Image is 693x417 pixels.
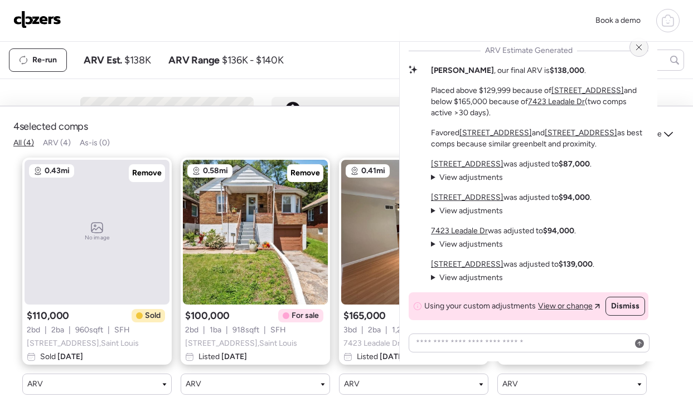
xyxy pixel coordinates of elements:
span: Sold [40,351,83,362]
span: | [203,325,205,336]
span: | [264,325,266,336]
span: ARV (4) [43,138,71,148]
span: 7423 Leadale Dr , Saint Louis [343,338,440,349]
span: As-is (0) [80,138,110,148]
a: [STREET_ADDRESS] [551,86,624,95]
span: 1,285 sqft [392,325,425,336]
span: [STREET_ADDRESS] , Saint Louis [27,338,139,349]
span: 4 selected comps [13,120,88,133]
span: | [108,325,110,336]
summary: View adjustments [431,205,503,217]
span: All (4) [13,138,34,148]
strong: $139,000 [559,259,593,269]
p: was adjusted to . [431,159,592,170]
span: ARV [344,379,360,390]
span: View adjustments [439,206,503,215]
span: [DATE] [220,352,247,361]
span: SFH [114,325,130,336]
p: , our final ARV is . [431,65,586,76]
strong: $94,000 [543,226,574,236]
p: was adjusted to . [431,192,592,203]
span: View or change [538,301,593,312]
span: | [385,325,387,336]
span: 918 sqft [232,325,259,336]
a: 7423 Leadale Dr [431,226,488,236]
span: 2 ba [51,325,64,336]
span: View adjustments [439,273,503,282]
span: View adjustments [439,173,503,182]
span: | [361,325,364,336]
span: ARV Est. [84,53,122,67]
span: No image [85,233,109,242]
strong: $94,000 [559,193,590,202]
span: 960 sqft [75,325,103,336]
a: [STREET_ADDRESS] [545,128,617,138]
span: Sold [145,310,161,321]
span: Remove [290,168,320,179]
span: Re-run [32,55,57,66]
span: ARV Range [168,53,220,67]
span: 0.41mi [361,165,385,176]
span: | [226,325,228,336]
span: $110,000 [27,309,69,322]
strong: $87,000 [559,159,590,169]
span: Remove [132,168,162,179]
span: Listed [198,351,247,362]
span: | [45,325,47,336]
span: 3 bd [343,325,357,336]
span: For sale [292,310,319,321]
summary: View adjustments [431,172,503,183]
span: Using your custom adjustments [424,301,536,312]
span: [STREET_ADDRESS] , Saint Louis [185,338,297,349]
strong: [PERSON_NAME] [431,66,494,75]
a: [STREET_ADDRESS] [431,193,503,202]
summary: View adjustments [431,239,503,250]
span: ARV [27,379,43,390]
span: [DATE] [378,352,405,361]
p: Favored and as best comps because similar greenbelt and proximity. [431,127,648,150]
p: was adjusted to . [431,259,594,270]
span: [DATE] [56,352,83,361]
strong: $138,000 [550,66,584,75]
span: 2 bd [185,325,198,336]
a: [STREET_ADDRESS] [431,259,503,269]
span: $138K [124,53,151,67]
span: Dismiss [611,301,639,312]
p: Placed above $129,999 because of and below $165,000 because of (two comps active >30 days). [431,85,648,119]
span: Book a demo [595,16,641,25]
span: Listed [357,351,405,362]
span: $136K - $140K [222,53,283,67]
span: 2 ba [368,325,381,336]
span: $100,000 [185,309,230,322]
span: $165,000 [343,309,386,322]
span: ARV [502,379,518,390]
a: View or change [538,301,600,312]
span: 0.58mi [203,165,228,176]
span: View adjustments [439,239,503,249]
span: 2 bd [27,325,40,336]
p: was adjusted to . [431,225,576,237]
a: [STREET_ADDRESS] [431,159,503,169]
img: Logo [13,11,61,28]
span: SFH [270,325,286,336]
span: ARV [186,379,201,390]
span: ARV Estimate Generated [485,45,573,56]
span: | [69,325,71,336]
span: 1 ba [210,325,221,336]
summary: View adjustments [431,272,503,283]
a: 7423 Leadale Dr [528,97,585,106]
a: [STREET_ADDRESS] [459,128,532,138]
span: 0.43mi [45,165,70,176]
